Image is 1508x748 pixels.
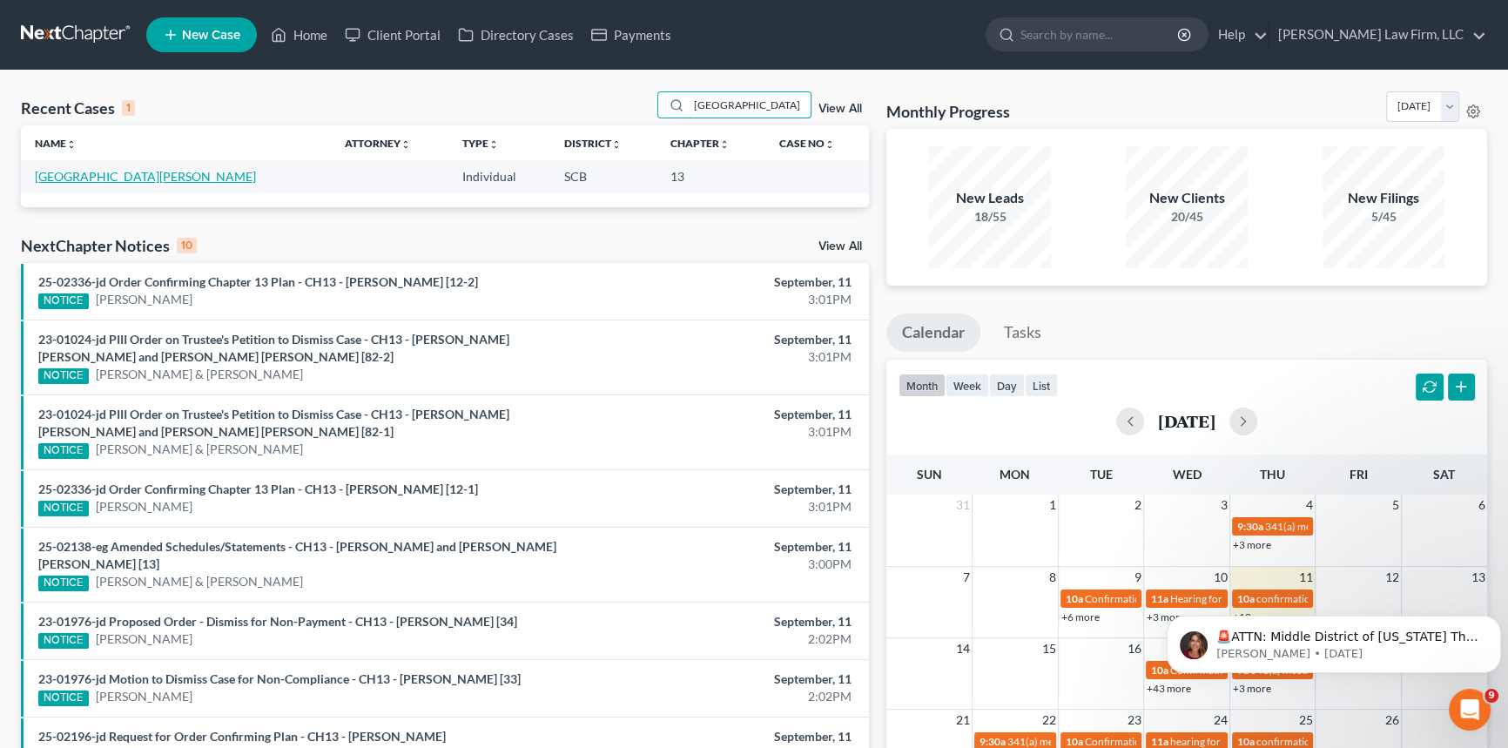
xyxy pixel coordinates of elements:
[917,467,942,482] span: Sun
[954,638,972,659] span: 14
[1484,689,1498,703] span: 9
[989,374,1025,397] button: day
[592,481,852,498] div: September, 11
[462,137,499,150] a: Typeunfold_more
[1237,520,1263,533] span: 9:30a
[592,728,852,745] div: September, 11
[899,374,946,397] button: month
[1477,495,1487,516] span: 6
[1170,735,1304,748] span: hearing for [PERSON_NAME]
[38,443,89,459] div: NOTICE
[96,498,192,516] a: [PERSON_NAME]
[1390,495,1401,516] span: 5
[1066,735,1083,748] span: 10a
[1212,567,1229,588] span: 10
[38,614,517,629] a: 23-01976-jd Proposed Order - Dismiss for Non-Payment - CH13 - [PERSON_NAME] [34]
[886,101,1010,122] h3: Monthly Progress
[1066,592,1083,605] span: 10a
[1323,208,1444,226] div: 5/45
[1061,610,1100,623] a: +6 more
[38,501,89,516] div: NOTICE
[719,139,730,150] i: unfold_more
[980,735,1006,748] span: 9:30a
[1085,735,1284,748] span: Confirmation Hearing for [PERSON_NAME]
[449,19,582,51] a: Directory Cases
[1007,735,1175,748] span: 341(a) meeting for [PERSON_NAME]
[1323,188,1444,208] div: New Filings
[592,331,852,348] div: September, 11
[1151,592,1168,605] span: 11a
[592,273,852,291] div: September, 11
[689,92,811,118] input: Search by name...
[1025,374,1058,397] button: list
[262,19,336,51] a: Home
[1040,710,1058,731] span: 22
[401,139,411,150] i: unfold_more
[592,688,852,705] div: 2:02PM
[824,139,834,150] i: unfold_more
[38,332,509,364] a: 23-01024-jd PIII Order on Trustee's Petition to Dismiss Case - CH13 - [PERSON_NAME] [PERSON_NAME]...
[564,137,622,150] a: Districtunfold_more
[35,169,256,184] a: [GEOGRAPHIC_DATA][PERSON_NAME]
[1126,638,1143,659] span: 16
[954,495,972,516] span: 31
[670,137,730,150] a: Chapterunfold_more
[96,573,303,590] a: [PERSON_NAME] & [PERSON_NAME]
[38,691,89,706] div: NOTICE
[21,98,135,118] div: Recent Cases
[1172,467,1201,482] span: Wed
[38,368,89,384] div: NOTICE
[345,137,411,150] a: Attorneyunfold_more
[35,137,77,150] a: Nameunfold_more
[448,160,550,192] td: Individual
[1237,735,1255,748] span: 10a
[1304,495,1315,516] span: 4
[611,139,622,150] i: unfold_more
[38,576,89,591] div: NOTICE
[592,498,852,516] div: 3:01PM
[1158,412,1215,430] h2: [DATE]
[38,633,89,649] div: NOTICE
[1126,710,1143,731] span: 23
[1147,682,1191,695] a: +43 more
[1085,592,1282,605] span: Confirmation hearing for [PERSON_NAME]
[1269,19,1486,51] a: [PERSON_NAME] Law Firm, LLC
[1350,467,1368,482] span: Fri
[177,238,197,253] div: 10
[21,235,197,256] div: NextChapter Notices
[1297,567,1315,588] span: 11
[336,19,449,51] a: Client Portal
[1297,710,1315,731] span: 25
[592,613,852,630] div: September, 11
[961,567,972,588] span: 7
[182,29,240,42] span: New Case
[1433,467,1455,482] span: Sat
[1047,495,1058,516] span: 1
[929,208,1051,226] div: 18/55
[550,160,656,192] td: SCB
[1126,188,1248,208] div: New Clients
[1265,520,1433,533] span: 341(a) meeting for [PERSON_NAME]
[592,423,852,441] div: 3:01PM
[1209,19,1268,51] a: Help
[592,406,852,423] div: September, 11
[988,313,1057,352] a: Tasks
[818,240,862,253] a: View All
[778,137,834,150] a: Case Nounfold_more
[1047,567,1058,588] span: 8
[96,291,192,308] a: [PERSON_NAME]
[1126,208,1248,226] div: 20/45
[1151,735,1168,748] span: 11a
[1212,710,1229,731] span: 24
[38,293,89,309] div: NOTICE
[1151,664,1168,677] span: 10a
[96,441,303,458] a: [PERSON_NAME] & [PERSON_NAME]
[929,188,1051,208] div: New Leads
[1160,579,1508,701] iframe: Intercom notifications message
[96,688,192,705] a: [PERSON_NAME]
[1000,467,1030,482] span: Mon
